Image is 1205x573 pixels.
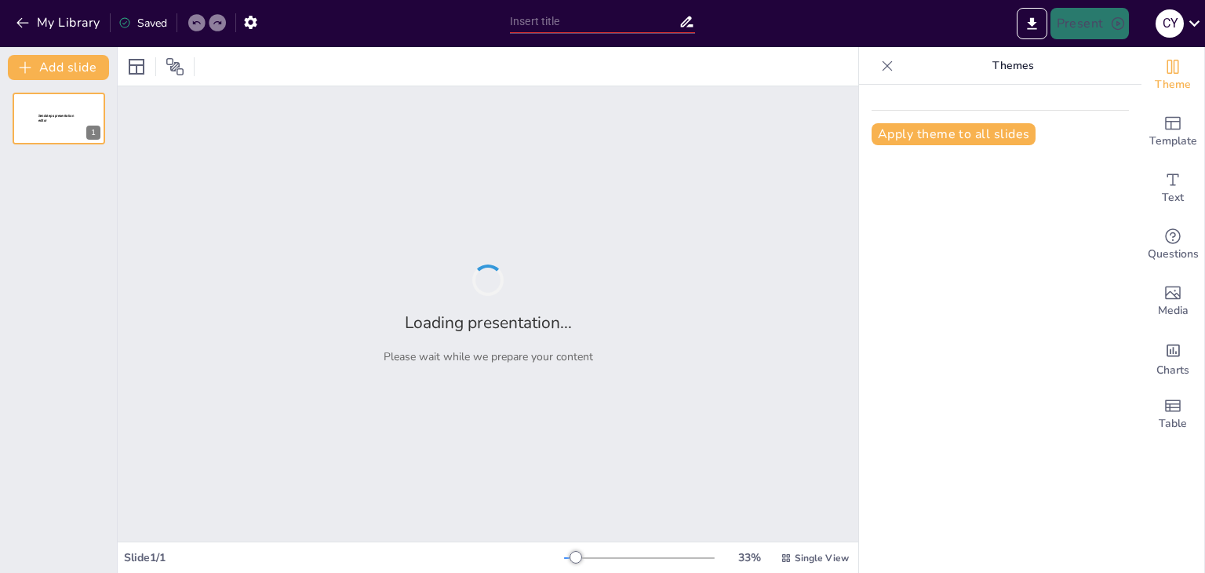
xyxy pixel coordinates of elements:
span: Position [166,57,184,76]
div: Add ready made slides [1141,104,1204,160]
p: Please wait while we prepare your content [384,349,593,364]
button: Present [1050,8,1129,39]
div: 1 [13,93,105,144]
div: Add images, graphics, shapes or video [1141,273,1204,330]
div: Add charts and graphs [1141,330,1204,386]
span: Charts [1156,362,1189,379]
button: Add slide [8,55,109,80]
span: Table [1159,415,1187,432]
div: Saved [118,16,167,31]
h2: Loading presentation... [405,312,572,334]
p: Themes [900,47,1126,85]
span: Text [1162,189,1184,206]
span: Questions [1148,246,1199,263]
span: Template [1149,133,1197,150]
div: Get real-time input from your audience [1141,217,1204,273]
span: Media [1158,302,1189,319]
button: C Y [1156,8,1184,39]
div: Slide 1 / 1 [124,550,564,565]
button: My Library [12,10,107,35]
button: Export to PowerPoint [1017,8,1047,39]
div: Change the overall theme [1141,47,1204,104]
span: Theme [1155,76,1191,93]
div: C Y [1156,9,1184,38]
input: Insert title [510,10,679,33]
div: 1 [86,126,100,140]
div: Add a table [1141,386,1204,443]
span: Sendsteps presentation editor [38,114,74,122]
div: Add text boxes [1141,160,1204,217]
button: Apply theme to all slides [872,123,1036,145]
div: Layout [124,54,149,79]
span: Single View [795,552,849,564]
div: 33 % [730,550,768,565]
